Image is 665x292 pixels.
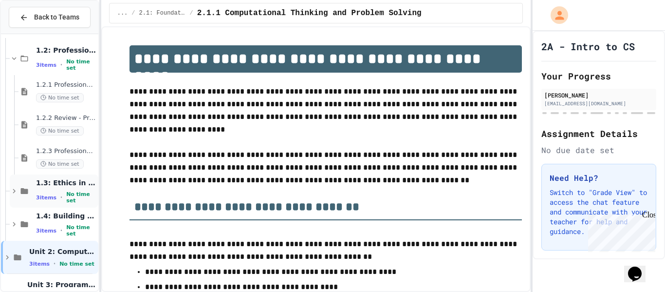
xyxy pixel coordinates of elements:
h2: Your Progress [541,69,656,83]
h3: Need Help? [550,172,648,184]
span: Unit 3: Programming Fundamentals [27,280,96,289]
div: [PERSON_NAME] [544,91,653,99]
span: ... [117,9,128,17]
span: No time set [36,93,84,102]
span: • [60,194,62,201]
div: My Account [540,4,571,26]
span: 1.4: Building an Online Presence [36,212,96,220]
span: No time set [66,191,96,204]
div: Chat with us now!Close [4,4,67,62]
span: 1.2: Professional Communication [36,46,96,55]
span: 3 items [36,228,56,234]
p: Switch to "Grade View" to access the chat feature and communicate with your teacher for help and ... [550,188,648,236]
span: • [60,227,62,234]
button: Back to Teams [9,7,91,28]
span: No time set [59,261,94,267]
span: No time set [66,224,96,237]
iframe: chat widget [584,211,655,252]
span: 1.2.3 Professional Communication Challenge [36,147,96,156]
span: / [190,9,193,17]
span: • [54,260,55,268]
span: • [60,61,62,69]
iframe: chat widget [624,253,655,282]
span: 2.1: Foundations of Computational Thinking [139,9,186,17]
span: Unit 2: Computational Thinking & Problem-Solving [29,247,96,256]
span: 3 items [36,195,56,201]
span: 1.2.2 Review - Professional Communication [36,114,96,122]
div: [EMAIL_ADDRESS][DOMAIN_NAME] [544,100,653,107]
span: 1.2.1 Professional Communication [36,81,96,89]
h1: 2A - Intro to CS [541,39,635,53]
span: 2.1.1 Computational Thinking and Problem Solving [197,7,422,19]
span: 3 items [36,62,56,68]
span: No time set [66,58,96,71]
span: Back to Teams [34,12,79,22]
span: / [131,9,135,17]
span: 3 items [29,261,50,267]
span: No time set [36,126,84,136]
h2: Assignment Details [541,127,656,140]
span: 1.3: Ethics in Computing [36,178,96,187]
div: No due date set [541,144,656,156]
span: No time set [36,159,84,169]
